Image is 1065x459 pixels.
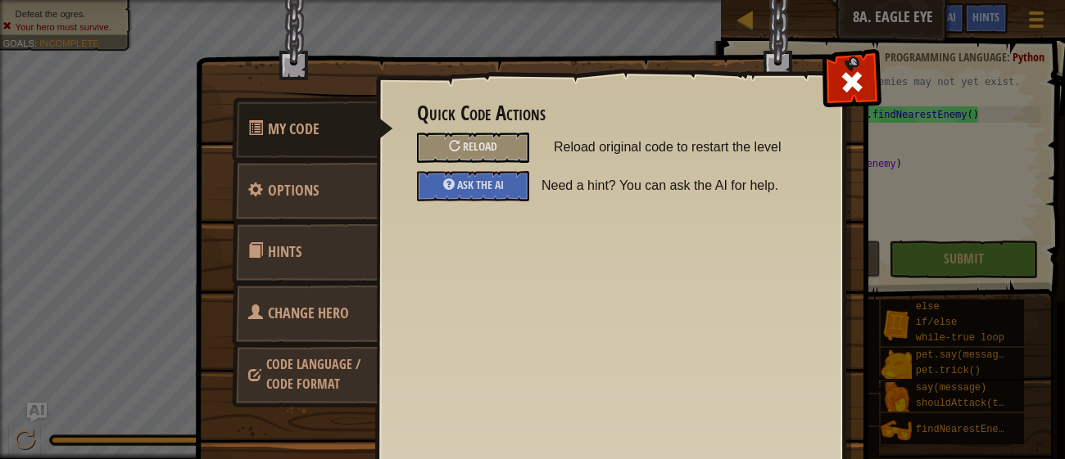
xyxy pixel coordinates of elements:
span: Need a hint? You can ask the AI for help. [542,171,815,200]
span: Hints [268,241,301,262]
div: Ask the AI [417,171,529,201]
span: Reload original code to restart the level [554,133,803,162]
span: Configure settings [268,180,319,200]
span: Choose hero, language [266,355,360,393]
a: My Code [232,97,393,161]
span: Quick Code Actions [268,119,319,139]
span: Choose hero, language [268,303,349,323]
span: Ask the AI [457,177,504,192]
a: Options [232,159,378,223]
span: Reload [463,138,497,154]
div: Reload original code to restart the level [417,133,529,163]
h3: Quick Code Actions [417,102,803,124]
